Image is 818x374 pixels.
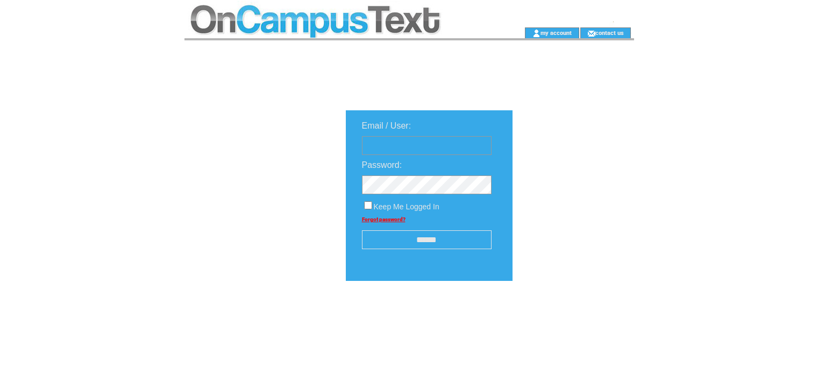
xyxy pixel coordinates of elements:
[362,160,402,170] span: Password:
[587,29,595,38] img: contact_us_icon.gif;jsessionid=0F3097891A3EC4FF029EFCB7E7895666
[595,29,624,36] a: contact us
[540,29,572,36] a: my account
[544,308,598,321] img: transparent.png;jsessionid=0F3097891A3EC4FF029EFCB7E7895666
[362,216,406,222] a: Forgot password?
[532,29,540,38] img: account_icon.gif;jsessionid=0F3097891A3EC4FF029EFCB7E7895666
[362,121,411,130] span: Email / User:
[374,202,439,211] span: Keep Me Logged In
